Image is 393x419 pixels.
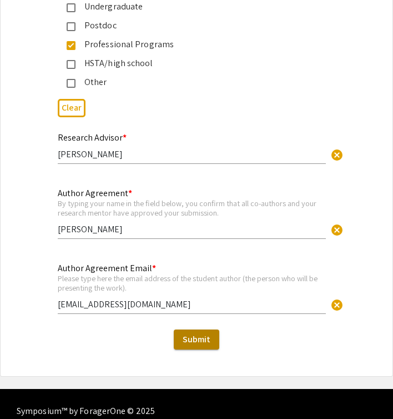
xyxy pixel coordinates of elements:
[58,273,326,293] div: Please type here the email address of the student author (the person who will be presenting the w...
[58,298,326,310] input: Type Here
[58,198,326,218] div: By typing your name in the field below, you confirm that all co-authors and your research mentor ...
[58,262,156,274] mat-label: Author Agreement Email
[8,369,47,411] iframe: Chat
[58,148,326,160] input: Type Here
[75,38,309,51] div: Professional Programs
[75,19,309,32] div: Postdoc
[330,148,344,162] span: cancel
[75,57,309,70] div: HSTA/high school
[330,298,344,312] span: cancel
[75,76,309,89] div: Other
[183,333,210,345] span: Submit
[58,187,132,199] mat-label: Author Agreement
[326,143,348,165] button: Clear
[326,218,348,240] button: Clear
[58,99,85,117] button: Clear
[58,132,127,143] mat-label: Research Advisor
[330,223,344,237] span: cancel
[58,223,326,235] input: Type Here
[326,293,348,315] button: Clear
[174,330,219,350] button: Submit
